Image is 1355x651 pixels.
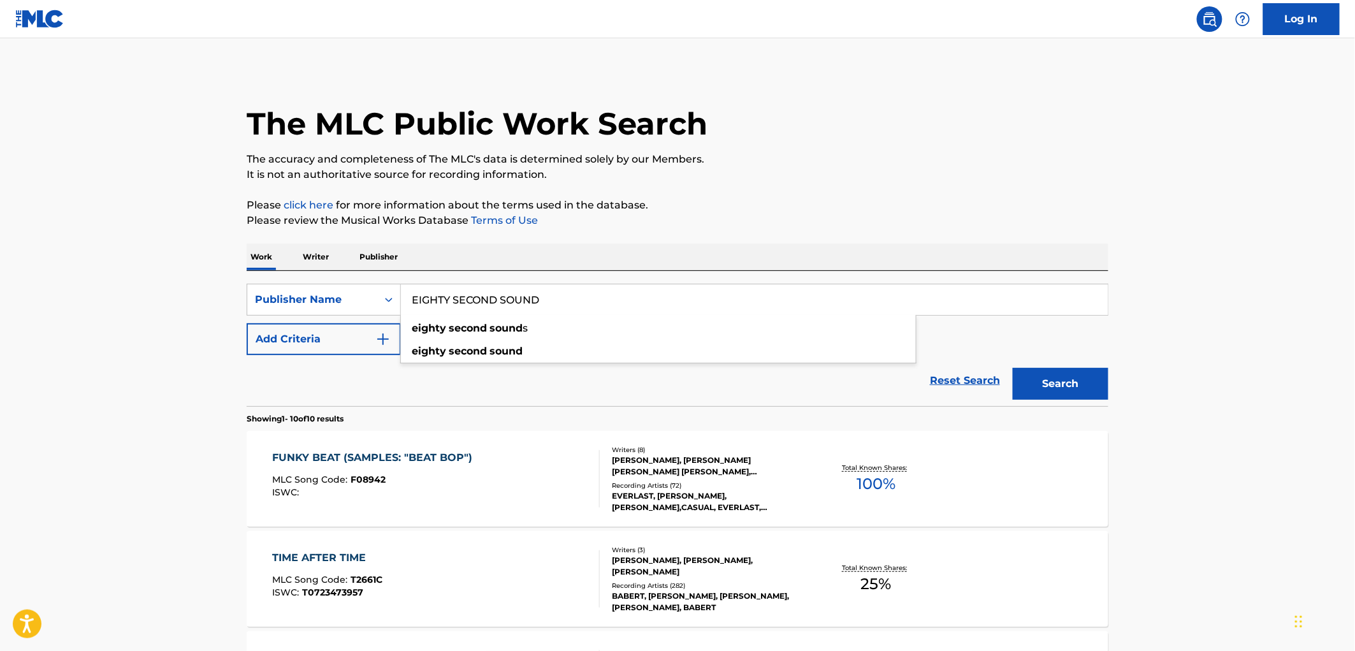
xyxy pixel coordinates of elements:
[273,550,383,566] div: TIME AFTER TIME
[1235,11,1250,27] img: help
[523,322,528,334] span: s
[412,345,446,357] strong: eighty
[273,587,303,598] span: ISWC :
[842,463,910,472] p: Total Known Shares:
[273,450,479,465] div: FUNKY BEAT (SAMPLES: "BEAT BOP")
[612,481,804,490] div: Recording Artists ( 72 )
[924,367,1006,395] a: Reset Search
[299,244,333,270] p: Writer
[1197,6,1222,32] a: Public Search
[284,199,333,211] a: click here
[247,152,1108,167] p: The accuracy and completeness of The MLC's data is determined solely by our Members.
[255,292,370,307] div: Publisher Name
[1230,6,1256,32] div: Help
[273,474,351,485] span: MLC Song Code :
[247,213,1108,228] p: Please review the Musical Works Database
[612,555,804,578] div: [PERSON_NAME], [PERSON_NAME], [PERSON_NAME]
[247,167,1108,182] p: It is not an authoritative source for recording information.
[351,474,386,485] span: F08942
[612,445,804,455] div: Writers ( 8 )
[412,322,446,334] strong: eighty
[449,345,487,357] strong: second
[375,332,391,347] img: 9d2ae6d4665cec9f34b9.svg
[489,345,523,357] strong: sound
[489,322,523,334] strong: sound
[861,573,892,596] span: 25 %
[842,563,910,573] p: Total Known Shares:
[468,214,538,226] a: Terms of Use
[247,323,401,355] button: Add Criteria
[449,322,487,334] strong: second
[1263,3,1340,35] a: Log In
[612,545,804,555] div: Writers ( 3 )
[247,284,1108,406] form: Search Form
[247,431,1108,527] a: FUNKY BEAT (SAMPLES: "BEAT BOP")MLC Song Code:F08942ISWC:Writers (8)[PERSON_NAME], [PERSON_NAME] ...
[1013,368,1108,400] button: Search
[247,198,1108,213] p: Please for more information about the terms used in the database.
[612,581,804,590] div: Recording Artists ( 282 )
[273,486,303,498] span: ISWC :
[15,10,64,28] img: MLC Logo
[356,244,402,270] p: Publisher
[612,490,804,513] div: EVERLAST, [PERSON_NAME],[PERSON_NAME],CASUAL, EVERLAST, EVERLAST, EVERLAST, [PERSON_NAME] X, CASUAL
[303,587,364,598] span: T0723473957
[247,531,1108,627] a: TIME AFTER TIMEMLC Song Code:T2661CISWC:T0723473957Writers (3)[PERSON_NAME], [PERSON_NAME], [PERS...
[247,413,344,425] p: Showing 1 - 10 of 10 results
[1295,603,1303,641] div: Drag
[351,574,383,585] span: T2661C
[1291,590,1355,651] iframe: Chat Widget
[247,244,276,270] p: Work
[612,590,804,613] div: BABERT, [PERSON_NAME], [PERSON_NAME], [PERSON_NAME], BABERT
[273,574,351,585] span: MLC Song Code :
[612,455,804,478] div: [PERSON_NAME], [PERSON_NAME] [PERSON_NAME] [PERSON_NAME], [PERSON_NAME], [PERSON_NAME], [PERSON_N...
[247,105,707,143] h1: The MLC Public Work Search
[1202,11,1217,27] img: search
[857,472,895,495] span: 100 %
